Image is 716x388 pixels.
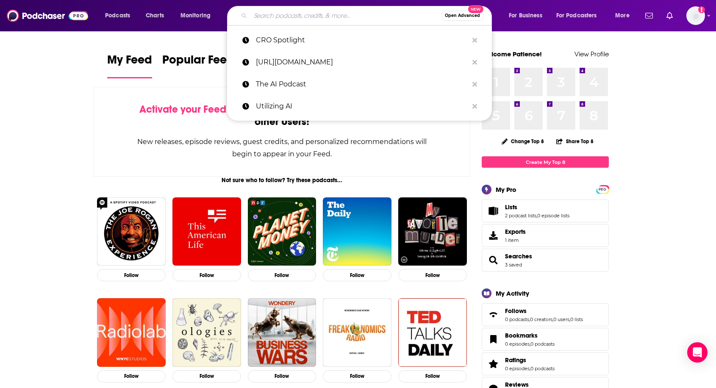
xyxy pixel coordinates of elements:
a: Charts [140,9,169,22]
button: Share Top 8 [556,133,594,150]
a: 0 episodes [505,341,530,347]
a: PRO [597,186,608,192]
img: The Daily [323,197,391,266]
img: TED Talks Daily [398,298,467,367]
div: My Pro [496,186,516,194]
p: Utilizing AI [256,95,468,117]
a: Utilizing AI [227,95,492,117]
button: Open AdvancedNew [441,11,484,21]
a: Show notifications dropdown [663,8,676,23]
a: 2 podcast lists [505,213,536,219]
span: Ratings [505,356,526,364]
img: My Favorite Murder with Karen Kilgariff and Georgia Hardstark [398,197,467,266]
span: Open Advanced [445,14,480,18]
a: 0 podcasts [530,366,555,371]
span: 1 item [505,237,526,243]
button: Follow [398,370,467,382]
a: 3 saved [505,262,522,268]
a: Show notifications dropdown [642,8,656,23]
a: Ratings [485,358,502,370]
span: Bookmarks [482,328,609,351]
span: Bookmarks [505,332,538,339]
span: Logged in as patiencebaldacci [686,6,705,25]
span: , [530,341,530,347]
span: Follows [505,307,527,315]
button: Change Top 8 [497,136,549,147]
div: Open Intercom Messenger [687,342,708,363]
span: Popular Feed [162,53,234,72]
a: Create My Top 8 [482,156,609,168]
button: open menu [551,9,609,22]
a: Popular Feed [162,53,234,78]
a: Lists [505,203,569,211]
img: User Profile [686,6,705,25]
img: This American Life [172,197,241,266]
a: 0 podcasts [505,316,529,322]
img: Freakonomics Radio [323,298,391,367]
span: Activate your Feed [139,103,226,116]
img: Radiolab [97,298,166,367]
button: Follow [97,269,166,281]
div: Not sure who to follow? Try these podcasts... [94,177,470,184]
button: open menu [175,9,222,22]
span: Searches [482,249,609,272]
a: Follows [485,309,502,321]
span: More [615,10,630,22]
button: Follow [172,269,241,281]
span: For Business [509,10,542,22]
a: CRO Spotlight [227,29,492,51]
button: Follow [248,269,316,281]
button: Show profile menu [686,6,705,25]
span: My Feed [107,53,152,72]
div: My Activity [496,289,529,297]
a: View Profile [574,50,609,58]
a: Welcome Patience! [482,50,542,58]
span: New [468,5,483,13]
span: Lists [505,203,517,211]
a: The Joe Rogan Experience [97,197,166,266]
img: Podchaser - Follow, Share and Rate Podcasts [7,8,88,24]
a: Bookmarks [485,333,502,345]
div: New releases, episode reviews, guest credits, and personalized recommendations will begin to appe... [136,136,427,160]
a: Ratings [505,356,555,364]
a: Exports [482,224,609,247]
button: open menu [609,9,640,22]
button: open menu [503,9,553,22]
a: 0 lists [570,316,583,322]
span: Lists [482,200,609,222]
img: Business Wars [248,298,316,367]
img: Planet Money [248,197,316,266]
span: Ratings [482,352,609,375]
a: Follows [505,307,583,315]
span: Monitoring [180,10,211,22]
img: Ologies with Alie Ward [172,298,241,367]
span: PRO [597,186,608,193]
span: , [530,366,530,371]
span: Exports [505,228,526,236]
p: https://cro-spotlight.thecrocollective.com/channel-videos/ [256,51,468,73]
a: 0 users [553,316,569,322]
span: Podcasts [105,10,130,22]
button: Follow [97,370,166,382]
input: Search podcasts, credits, & more... [250,9,441,22]
button: open menu [99,9,141,22]
button: Follow [323,269,391,281]
p: The AI Podcast [256,73,468,95]
button: Follow [172,370,241,382]
span: For Podcasters [556,10,597,22]
a: Bookmarks [505,332,555,339]
button: Follow [248,370,316,382]
button: Follow [323,370,391,382]
a: Searches [505,252,532,260]
a: [URL][DOMAIN_NAME] [227,51,492,73]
